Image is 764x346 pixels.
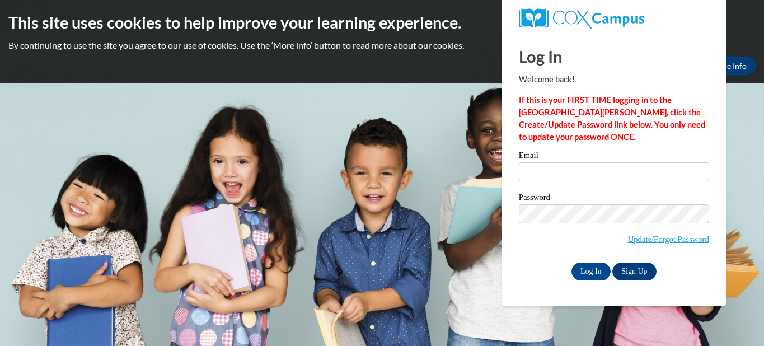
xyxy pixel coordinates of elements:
strong: If this is your FIRST TIME logging in to the [GEOGRAPHIC_DATA][PERSON_NAME], click the Create/Upd... [519,95,705,142]
a: COX Campus [519,8,709,29]
h2: This site uses cookies to help improve your learning experience. [8,11,756,34]
label: Email [519,151,709,162]
a: More Info [703,57,756,75]
p: By continuing to use the site you agree to our use of cookies. Use the ‘More info’ button to read... [8,39,756,52]
a: Sign Up [612,263,656,280]
h1: Log In [519,45,709,68]
label: Password [519,193,709,204]
img: COX Campus [519,8,644,29]
input: Log In [571,263,611,280]
p: Welcome back! [519,73,709,86]
a: Update/Forgot Password [628,235,709,244]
